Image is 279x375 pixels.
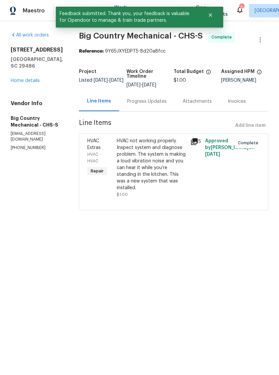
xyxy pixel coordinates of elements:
div: Attachments [183,98,212,105]
span: The hpm assigned to this work order. [257,69,262,78]
div: HVAC not working properly. Inspect system and diagnose problem. The system is making a loud vibra... [117,138,186,191]
span: Feedback submitted. Thank you, your feedback is valuable for Opendoor to manage & train trade par... [56,7,199,27]
p: [EMAIL_ADDRESS][DOMAIN_NAME] [11,131,63,142]
span: Listed [79,78,123,83]
span: Geo Assignments [196,4,228,17]
span: [DATE] [205,152,220,157]
span: Big Country Mechanical - CHS-S [79,32,203,40]
span: Complete [211,34,235,41]
span: [DATE] [126,83,141,87]
span: Approved by [PERSON_NAME] on [205,139,255,157]
span: Line Items [79,120,232,132]
h5: Project [79,69,96,74]
a: Home details [11,78,40,83]
span: [DATE] [109,78,123,83]
div: 9Y65JXYEDPT5-8d20a8fcc [79,48,268,55]
button: Close [199,8,221,22]
span: Repair [88,168,106,174]
div: Progress Updates [127,98,167,105]
h5: Big Country Mechanical - CHS-S [11,115,63,128]
p: [PHONE_NUMBER] [11,145,63,151]
span: [DATE] [94,78,108,83]
span: The total cost of line items that have been proposed by Opendoor. This sum includes line items th... [206,69,211,78]
h5: [GEOGRAPHIC_DATA], SC 29486 [11,56,63,69]
span: $1.00 [117,193,128,197]
div: [PERSON_NAME] [221,78,269,83]
h5: Total Budget [174,69,204,74]
h4: Vendor Info [11,100,63,107]
b: Reference: [79,49,104,54]
a: All work orders [11,33,49,37]
span: HVAC - HVAC [87,152,101,163]
div: 5 [190,138,201,146]
span: HVAC Extras [87,139,101,150]
span: Complete [238,140,261,146]
span: $1.00 [174,78,186,83]
div: Line Items [87,98,111,104]
span: - [94,78,123,83]
h5: Assigned HPM [221,69,255,74]
span: - [126,83,156,87]
div: Invoices [228,98,246,105]
h5: Work Order Timeline [126,69,174,79]
span: [DATE] [142,83,156,87]
h2: [STREET_ADDRESS] [11,47,63,53]
span: Work Orders [114,4,131,17]
div: 5 [239,4,244,11]
span: Maestro [23,7,45,14]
